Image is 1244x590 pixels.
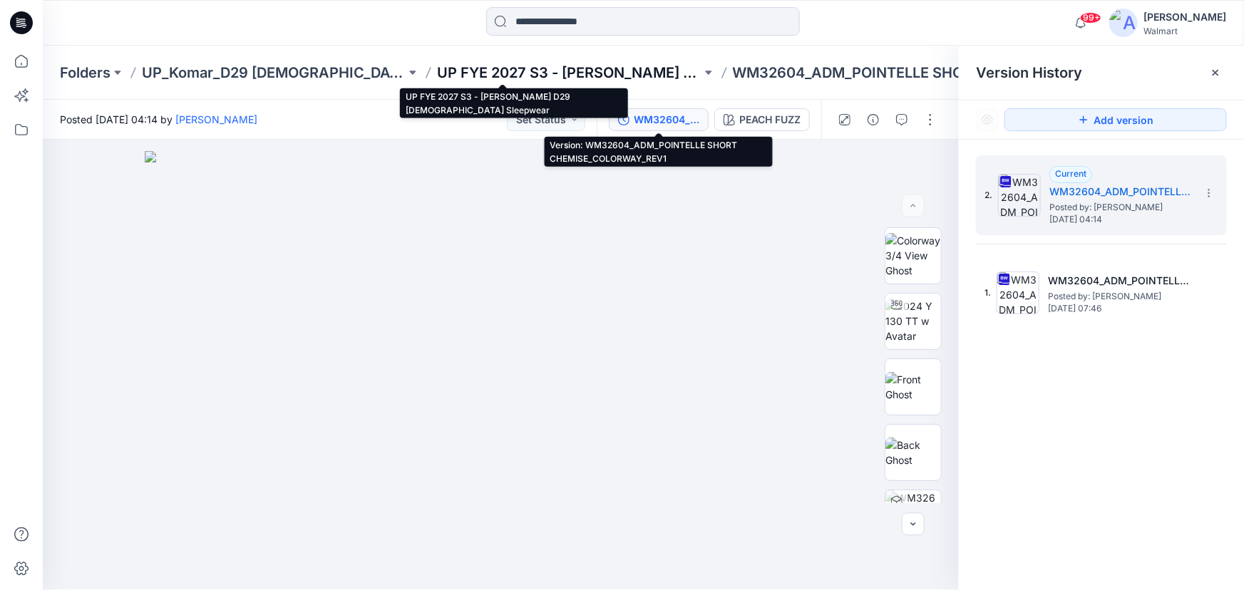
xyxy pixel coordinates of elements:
[1143,9,1226,26] div: [PERSON_NAME]
[175,113,257,125] a: [PERSON_NAME]
[885,438,941,467] img: Back Ghost
[1109,9,1138,37] img: avatar
[997,271,1039,314] img: WM32604_ADM_POINTELLE SHORT CHEMISE_COLORWAY
[985,286,991,299] span: 1.
[976,64,1082,81] span: Version History
[1055,168,1086,179] span: Current
[985,189,992,202] span: 2.
[739,112,801,128] div: PEACH FUZZ
[885,233,941,278] img: Colorway 3/4 View Ghost
[1080,12,1101,24] span: 99+
[1004,108,1227,131] button: Add version
[609,108,709,131] button: WM32604_ADM_POINTELLE SHORT CHEMISE_COLORWAY_REV1
[142,63,406,83] a: UP_Komar_D29 [DEMOGRAPHIC_DATA] Sleep
[714,108,810,131] button: PEACH FUZZ
[437,63,701,83] a: UP FYE 2027 S3 - [PERSON_NAME] D29 [DEMOGRAPHIC_DATA] Sleepwear
[60,112,257,127] span: Posted [DATE] 04:14 by
[1210,67,1221,78] button: Close
[998,174,1041,217] img: WM32604_ADM_POINTELLE SHORT CHEMISE_COLORWAY_REV1
[1049,200,1192,214] span: Posted by: Suresh Perera
[976,108,999,131] button: Show Hidden Versions
[60,63,110,83] a: Folders
[862,108,885,131] button: Details
[885,490,941,546] img: WM32604_ADM_POINTELLE SHORT CHEMISE_COLORWAY PEACH FUZZ
[885,372,941,402] img: Front Ghost
[1048,289,1191,304] span: Posted by: Suresh Perera
[885,299,941,343] img: 2024 Y 130 TT w Avatar
[1049,183,1192,200] h5: WM32604_ADM_POINTELLE SHORT CHEMISE_COLORWAY_REV1
[634,112,699,128] div: WM32604_ADM_POINTELLE SHORT CHEMISE_COLORWAY_REV1
[1143,26,1226,36] div: Walmart
[145,151,858,590] img: eyJhbGciOiJIUzI1NiIsImtpZCI6IjAiLCJzbHQiOiJzZXMiLCJ0eXAiOiJKV1QifQ.eyJkYXRhIjp7InR5cGUiOiJzdG9yYW...
[1048,304,1191,314] span: [DATE] 07:46
[1049,214,1192,224] span: [DATE] 04:14
[733,63,997,83] p: WM32604_ADM_POINTELLE SHORT CHEMISE_COLORWAY
[1048,272,1191,289] h5: WM32604_ADM_POINTELLE SHORT CHEMISE_COLORWAY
